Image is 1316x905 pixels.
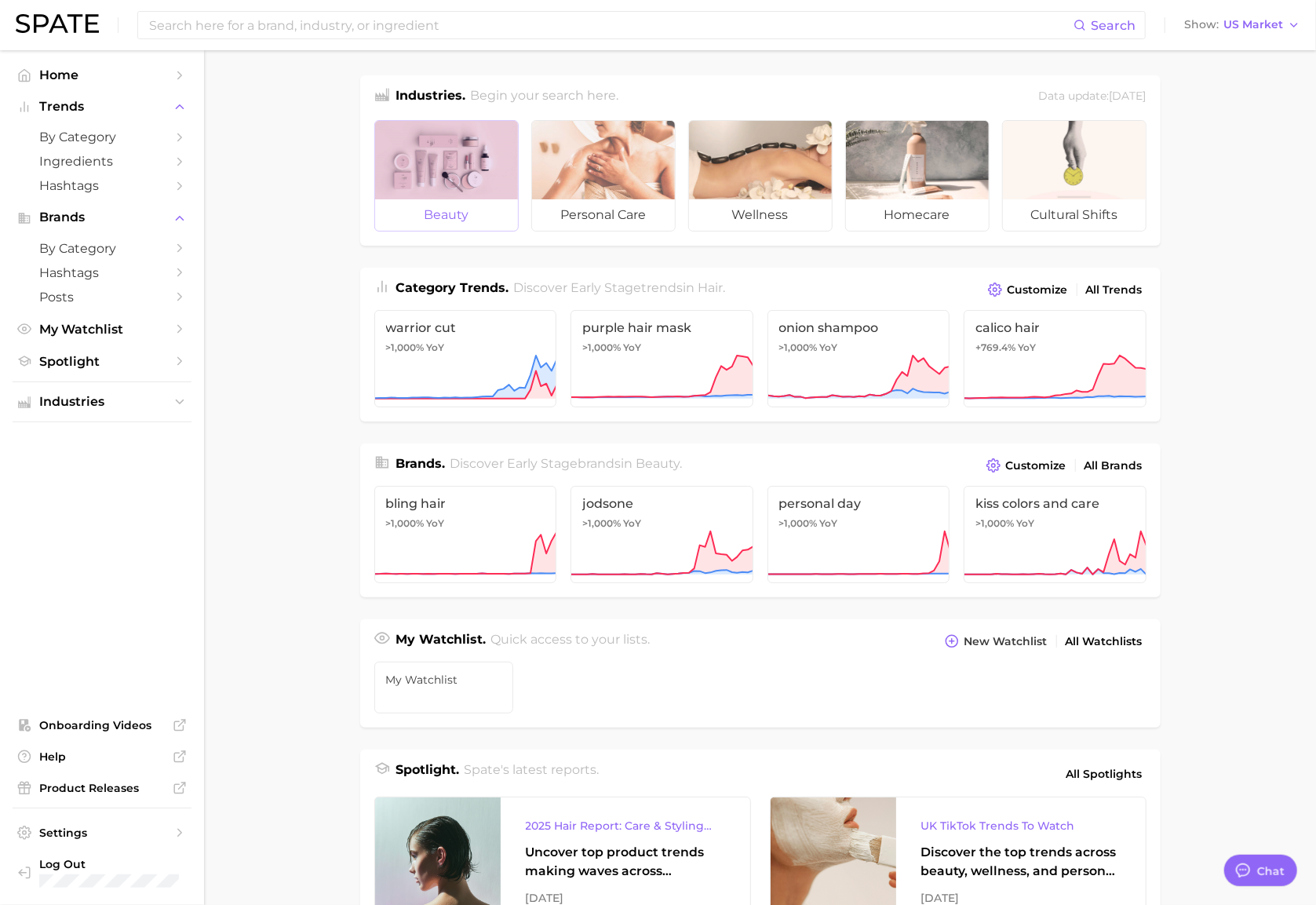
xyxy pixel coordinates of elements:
span: All Watchlists [1066,635,1143,648]
span: YoY [1016,517,1034,530]
span: >1,000% [386,341,425,353]
a: warrior cut>1,000% YoY [374,310,557,407]
span: Onboarding Videos [39,718,165,732]
span: My Watchlist [39,322,165,337]
span: Customize [1008,283,1068,297]
a: Posts [13,285,191,309]
a: Onboarding Videos [13,713,191,737]
span: wellness [689,199,832,231]
span: Hashtags [39,265,165,280]
a: Log out. Currently logged in with e-mail ellenlennon@goodkindco.com. [13,852,191,892]
a: beauty [374,120,519,232]
span: Log Out [39,857,209,871]
button: Brands [13,206,191,229]
span: YoY [820,517,838,530]
span: >1,000% [779,517,818,529]
span: YoY [623,341,641,354]
span: Customize [1006,459,1066,473]
button: New Watchlist [941,630,1051,652]
span: All Trends [1086,283,1143,297]
span: beauty [636,456,680,471]
h1: Industries. [396,86,466,108]
a: cultural shifts [1002,120,1146,232]
span: cultural shifts [1003,199,1146,231]
span: by Category [39,241,165,256]
h1: Spotlight. [396,761,460,787]
span: purple hair mask [582,320,742,335]
span: onion shampoo [779,320,939,335]
span: Brands . [396,456,446,471]
span: YoY [820,341,838,354]
a: Hashtags [13,261,191,285]
span: Brands [39,210,165,224]
span: YoY [427,341,445,354]
a: Ingredients [13,149,191,173]
a: purple hair mask>1,000% YoY [571,310,753,407]
span: All Spotlights [1066,765,1143,783]
span: Trends [39,100,165,114]
a: kiss colors and care>1,000% YoY [964,486,1146,583]
span: US Market [1223,20,1283,29]
span: Hashtags [39,178,165,193]
a: by Category [13,125,191,149]
a: onion shampoo>1,000% YoY [767,310,950,407]
a: Settings [13,821,191,845]
a: by Category [13,236,191,261]
button: Customize [984,279,1071,301]
span: jodsone [582,496,742,511]
a: calico hair+769.4% YoY [964,310,1146,407]
span: homecare [846,199,989,231]
a: My Watchlist [374,662,514,713]
button: ShowUS Market [1180,15,1304,35]
span: Home [39,68,165,82]
img: SPATE [16,14,99,33]
a: All Trends [1082,279,1146,301]
a: All Spotlights [1063,761,1146,787]
input: Search here for a brand, industry, or ingredient [148,12,1074,38]
span: calico hair [975,320,1135,335]
a: Help [13,745,191,768]
span: by Category [39,130,165,144]
span: All Brands [1085,459,1143,473]
span: Spotlight [39,354,165,369]
a: Hashtags [13,173,191,198]
span: >1,000% [582,517,621,529]
a: personal care [531,120,676,232]
div: Uncover top product trends making waves across platforms — along with key insights into benefits,... [526,843,725,881]
span: >1,000% [386,517,425,529]
div: Data update: [DATE] [1039,86,1146,108]
span: >1,000% [582,341,621,353]
div: UK TikTok Trends To Watch [921,816,1121,835]
span: New Watchlist [964,635,1048,648]
a: Spotlight [13,349,191,374]
a: Home [13,63,191,87]
a: personal day>1,000% YoY [767,486,950,583]
a: All Brands [1081,455,1146,476]
button: Industries [13,390,191,414]
a: jodsone>1,000% YoY [571,486,753,583]
span: My Watchlist [386,673,502,686]
span: Ingredients [39,154,165,169]
span: warrior cut [386,320,545,335]
a: All Watchlists [1062,631,1146,652]
a: Product Releases [13,776,191,800]
a: bling hair>1,000% YoY [374,486,557,583]
span: Discover Early Stage brands in . [450,456,682,471]
span: Category Trends . [396,280,509,295]
a: wellness [688,120,833,232]
span: beauty [375,199,518,231]
span: YoY [623,517,641,530]
span: >1,000% [975,517,1014,529]
a: homecare [845,120,990,232]
span: personal care [532,199,675,231]
span: Settings [39,826,165,840]
h2: Spate's latest reports. [464,761,599,787]
span: YoY [1018,341,1036,354]
button: Trends [13,95,191,119]
h2: Begin your search here. [470,86,618,108]
span: personal day [779,496,939,511]
span: Show [1184,20,1219,29]
h2: Quick access to your lists. [490,630,650,652]
span: YoY [427,517,445,530]
span: hair [698,280,723,295]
